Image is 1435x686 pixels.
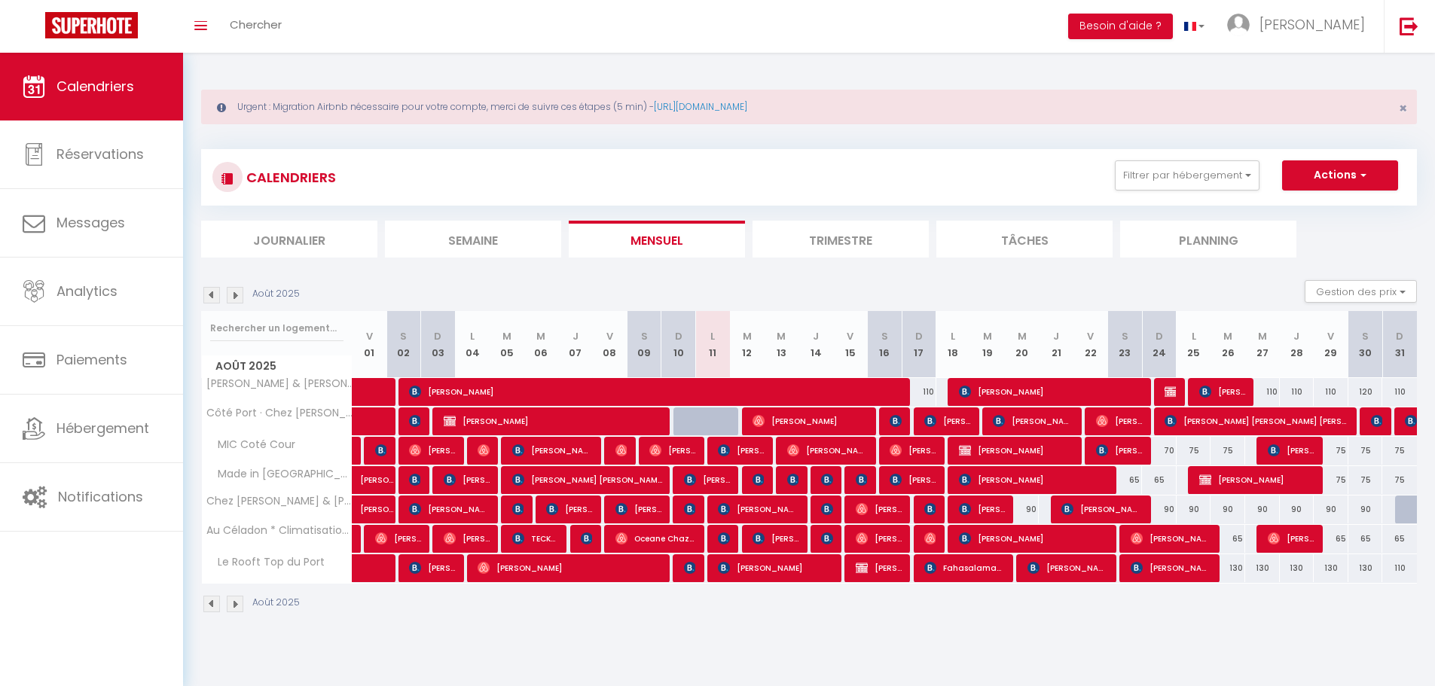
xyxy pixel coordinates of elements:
div: 75 [1314,466,1348,494]
div: 90 [1280,495,1314,523]
abbr: S [1122,329,1128,343]
span: [PERSON_NAME] [1131,553,1211,582]
th: 29 [1314,311,1348,378]
th: 04 [455,311,490,378]
span: [PERSON_NAME] [821,495,832,523]
div: 130 [1211,554,1245,582]
div: 65 [1142,466,1177,494]
div: 75 [1348,466,1383,494]
div: 130 [1314,554,1348,582]
abbr: D [1396,329,1403,343]
span: [PERSON_NAME] [718,436,764,465]
abbr: D [434,329,441,343]
span: [PERSON_NAME] [718,553,833,582]
span: [PERSON_NAME] [1096,436,1142,465]
span: [PERSON_NAME] [512,495,524,523]
div: 75 [1348,437,1383,465]
abbr: J [1293,329,1299,343]
th: 28 [1280,311,1314,378]
p: Août 2025 [252,596,300,610]
span: [PERSON_NAME] [444,465,490,494]
span: [PERSON_NAME] [375,436,386,465]
div: 65 [1314,525,1348,553]
span: [PERSON_NAME] [1199,377,1245,406]
div: 90 [1142,495,1177,523]
abbr: J [813,329,819,343]
span: Hébergement [56,419,149,438]
abbr: M [502,329,511,343]
span: [PERSON_NAME] [1096,407,1142,435]
span: [PERSON_NAME] [959,436,1074,465]
th: 20 [1005,311,1040,378]
abbr: S [881,329,888,343]
th: 09 [627,311,661,378]
span: [PERSON_NAME] [890,436,936,465]
span: [PERSON_NAME] [1061,495,1142,523]
span: [PERSON_NAME] [375,524,421,553]
span: [PERSON_NAME] [478,436,489,465]
a: [URL][DOMAIN_NAME] [654,100,747,113]
span: × [1399,99,1407,117]
div: 130 [1245,554,1280,582]
th: 24 [1142,311,1177,378]
abbr: M [1223,329,1232,343]
span: [PERSON_NAME] [1165,377,1176,406]
span: [PERSON_NAME] [684,495,695,523]
abbr: M [1018,329,1027,343]
abbr: M [1258,329,1267,343]
th: 15 [833,311,868,378]
div: 65 [1211,525,1245,553]
span: [PERSON_NAME] [890,465,936,494]
span: [PERSON_NAME] [753,524,798,553]
span: Messages [56,213,125,232]
span: [PERSON_NAME] [1371,407,1382,435]
div: 75 [1211,437,1245,465]
iframe: LiveChat chat widget [1372,623,1435,686]
span: [PERSON_NAME] [959,377,1143,406]
th: 30 [1348,311,1383,378]
th: 21 [1039,311,1073,378]
span: [PERSON_NAME] [PERSON_NAME] [512,436,593,465]
abbr: L [470,329,475,343]
span: [PERSON_NAME] [924,524,936,553]
button: Close [1399,102,1407,115]
abbr: V [606,329,613,343]
abbr: S [1362,329,1369,343]
span: [PERSON_NAME] [753,465,764,494]
span: [PERSON_NAME] de Laguna [718,524,729,553]
span: Notifications [58,487,143,506]
th: 16 [867,311,902,378]
span: [PERSON_NAME]-Lumalé [444,524,490,553]
span: [PERSON_NAME] [856,524,902,553]
abbr: L [1192,329,1196,343]
div: 75 [1177,437,1211,465]
span: [PERSON_NAME] [PERSON_NAME] [360,458,395,486]
th: 26 [1211,311,1245,378]
div: 90 [1177,495,1211,523]
span: [PERSON_NAME] [856,553,902,582]
span: [PERSON_NAME] [718,495,798,523]
span: MIC Coté Cour [204,437,299,453]
th: 13 [765,311,799,378]
span: Analytics [56,282,118,300]
span: [PERSON_NAME] [581,524,592,553]
span: [PERSON_NAME] [924,495,936,523]
abbr: M [743,329,752,343]
li: Mensuel [569,221,745,258]
th: 18 [936,311,971,378]
th: 07 [558,311,593,378]
abbr: V [1327,329,1334,343]
span: [PERSON_NAME] [546,495,592,523]
span: Réservations [56,145,144,163]
span: [PERSON_NAME] [1268,524,1314,553]
th: 31 [1382,311,1417,378]
span: [PERSON_NAME] [1199,465,1314,494]
div: Urgent : Migration Airbnb nécessaire pour votre compte, merci de suivre ces étapes (5 min) - [201,90,1417,124]
th: 02 [386,311,421,378]
span: [PERSON_NAME] [409,436,455,465]
a: [PERSON_NAME] [353,495,387,524]
div: 110 [1382,554,1417,582]
span: Chez [PERSON_NAME] & [PERSON_NAME] Canal [204,495,355,507]
th: 14 [798,311,833,378]
th: 19 [970,311,1005,378]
